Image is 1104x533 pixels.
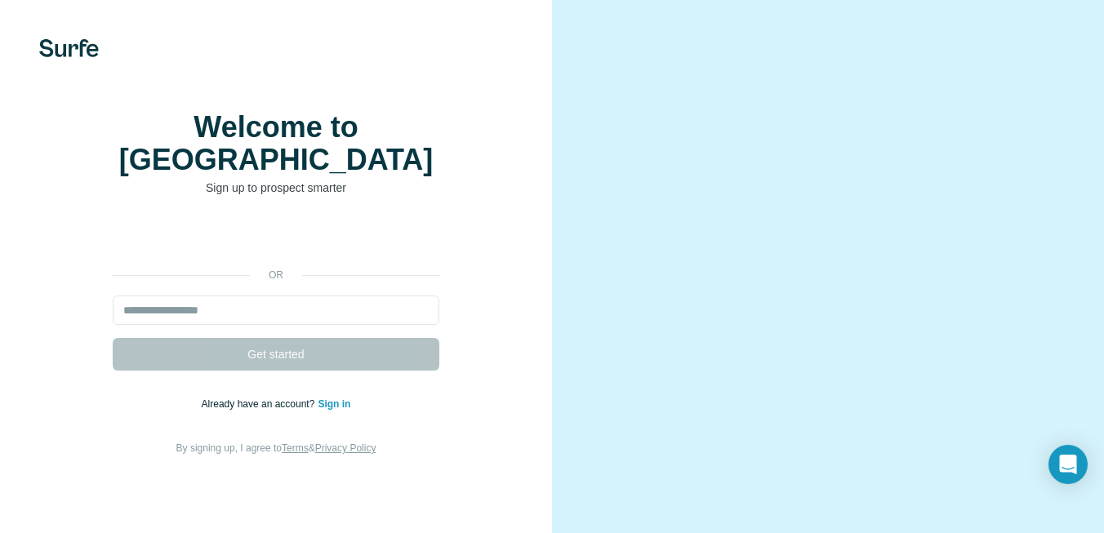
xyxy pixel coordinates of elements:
[176,442,376,454] span: By signing up, I agree to &
[39,39,99,57] img: Surfe's logo
[282,442,309,454] a: Terms
[315,442,376,454] a: Privacy Policy
[250,268,302,282] p: or
[1048,445,1088,484] div: Open Intercom Messenger
[113,180,439,196] p: Sign up to prospect smarter
[113,111,439,176] h1: Welcome to [GEOGRAPHIC_DATA]
[202,398,318,410] span: Already have an account?
[105,220,447,256] iframe: Sign in with Google Button
[318,398,350,410] a: Sign in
